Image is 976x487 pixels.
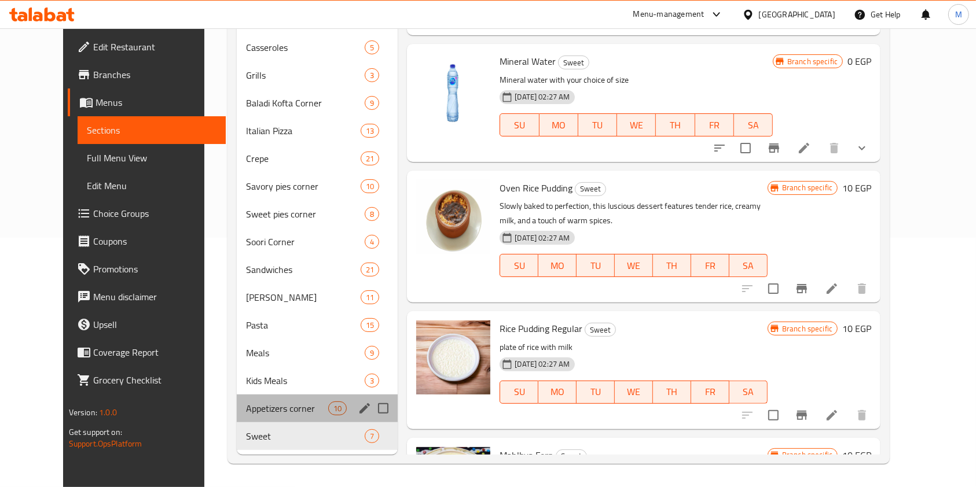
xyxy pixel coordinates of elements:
[69,405,97,420] span: Version:
[585,323,615,337] span: Sweet
[237,89,398,117] div: Baladi Kofta Corner9
[729,381,768,404] button: SA
[365,346,379,360] div: items
[361,320,379,331] span: 15
[500,254,538,277] button: SU
[505,383,534,400] span: SU
[246,318,361,332] span: Pasta
[658,257,687,274] span: TH
[87,123,217,137] span: Sections
[656,113,695,136] button: TH
[237,283,398,311] div: [PERSON_NAME]11
[583,117,612,134] span: TU
[246,429,365,443] span: Sweet
[543,257,572,274] span: MO
[93,40,217,54] span: Edit Restaurant
[69,436,142,451] a: Support.OpsPlatform
[68,311,226,338] a: Upsell
[500,113,539,136] button: SU
[237,394,398,422] div: Appetizers corner10edit
[68,200,226,227] a: Choice Groups
[761,276,786,301] span: Select to update
[246,179,361,193] span: Savory pies corner
[365,207,379,221] div: items
[237,172,398,200] div: Savory pies corner10
[729,254,768,277] button: SA
[788,275,816,302] button: Branch-specific-item
[361,318,379,332] div: items
[246,152,361,165] span: Crepe
[68,227,226,255] a: Coupons
[696,257,725,274] span: FR
[653,254,691,277] button: TH
[734,383,763,400] span: SA
[365,429,379,443] div: items
[246,374,365,388] span: Kids Meals
[93,318,217,331] span: Upsell
[96,95,217,109] span: Menus
[510,91,574,102] span: [DATE] 02:27 AM
[361,264,379,275] span: 21
[246,290,361,304] div: Alexandrian Hawawshi
[578,113,617,136] button: TU
[78,172,226,200] a: Edit Menu
[540,113,578,136] button: MO
[777,323,837,334] span: Branch specific
[69,425,122,440] span: Get support on:
[842,180,871,196] h6: 10 EGP
[577,254,615,277] button: TU
[500,179,573,197] span: Oven Rice Pudding
[696,383,725,400] span: FR
[505,117,534,134] span: SU
[246,401,328,415] span: Appetizers corner
[356,400,373,417] button: edit
[361,152,379,165] div: items
[759,8,835,21] div: [GEOGRAPHIC_DATA]
[93,345,217,359] span: Coverage Report
[544,117,574,134] span: MO
[237,339,398,367] div: Meals9
[556,449,587,463] div: Sweet
[955,8,962,21] span: M
[760,134,788,162] button: Branch-specific-item
[691,254,729,277] button: FR
[695,113,734,136] button: FR
[825,282,839,296] a: Edit menu item
[700,117,729,134] span: FR
[93,262,217,276] span: Promotions
[538,381,577,404] button: MO
[246,346,365,360] span: Meals
[365,68,379,82] div: items
[365,70,379,81] span: 3
[361,263,379,276] div: items
[619,383,648,400] span: WE
[733,136,758,160] span: Select to update
[78,144,226,172] a: Full Menu View
[365,40,379,54] div: items
[246,96,365,110] span: Baladi Kofta Corner
[500,199,768,228] p: Slowly baked to perfection, this luscious dessert features tender rice, creamy milk, and a touch ...
[246,290,361,304] span: [PERSON_NAME]
[246,40,365,54] span: Casseroles
[246,207,365,221] span: Sweet pies corner
[237,61,398,89] div: Grills3
[500,320,582,337] span: Rice Pudding Regular
[585,323,616,337] div: Sweet
[78,116,226,144] a: Sections
[361,126,379,136] span: 13
[87,151,217,165] span: Full Menu View
[847,53,871,69] h6: 0 EGP
[365,374,379,388] div: items
[246,235,365,249] span: Soori Corner
[93,234,217,248] span: Coupons
[87,179,217,193] span: Edit Menu
[416,320,490,394] img: Rice Pudding Regular
[68,88,226,116] a: Menus
[761,403,786,427] span: Select to update
[365,375,379,386] span: 3
[361,181,379,192] span: 10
